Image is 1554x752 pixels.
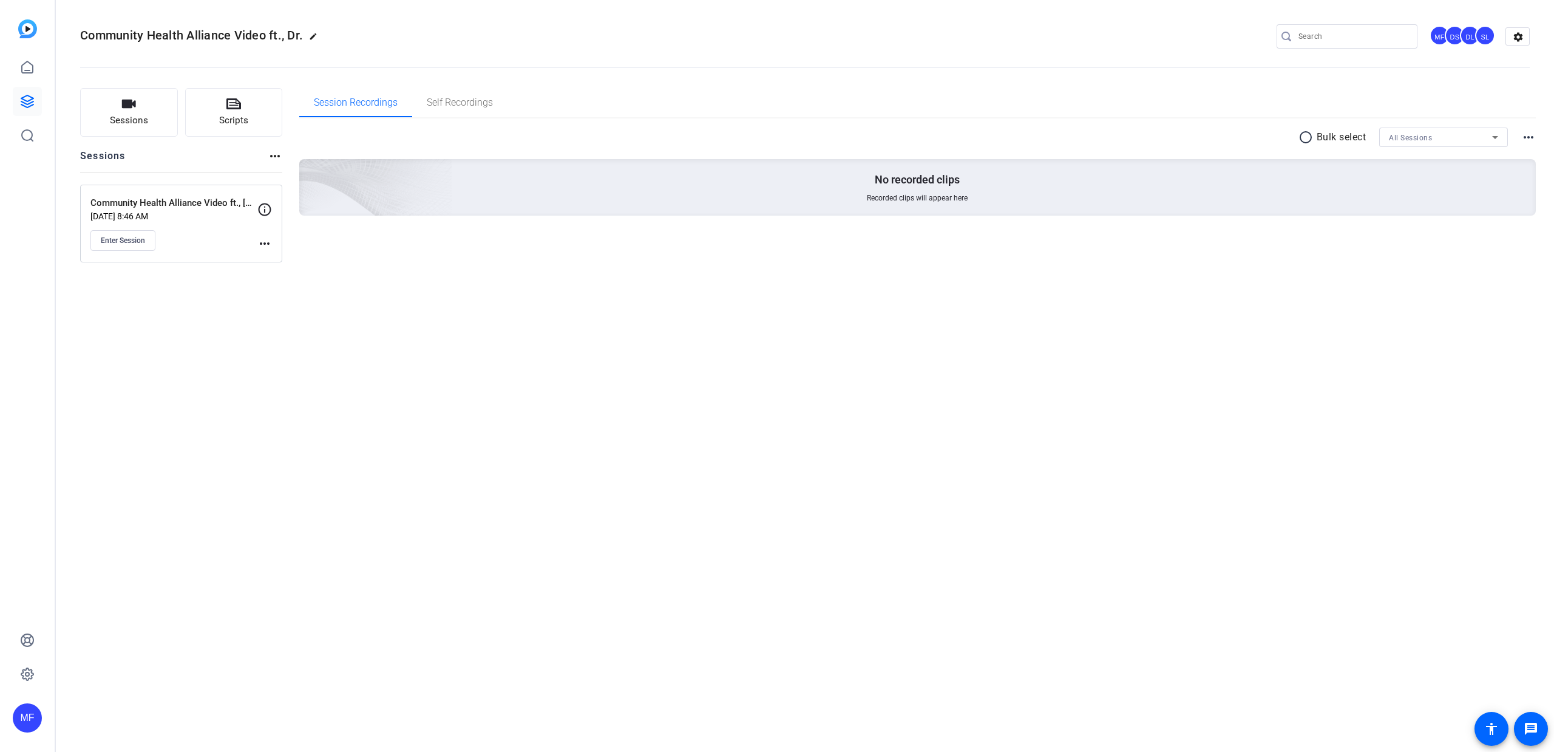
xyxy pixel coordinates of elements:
[163,39,453,303] img: embarkstudio-empty-session.png
[1445,26,1466,47] ngx-avatar: Derek Sabety
[1475,26,1496,47] ngx-avatar: Scott Liu
[1521,130,1536,145] mat-icon: more_horiz
[1506,28,1530,46] mat-icon: settings
[13,703,42,733] div: MF
[1389,134,1432,142] span: All Sessions
[80,149,126,172] h2: Sessions
[90,230,155,251] button: Enter Session
[18,19,37,38] img: blue-gradient.svg
[1298,130,1317,145] mat-icon: radio_button_unchecked
[309,32,324,47] mat-icon: edit
[80,28,303,43] span: Community Health Alliance Video ft., Dr.
[867,193,968,203] span: Recorded clips will appear here
[427,98,493,108] span: Self Recordings
[257,236,272,251] mat-icon: more_horiz
[185,88,283,137] button: Scripts
[1460,26,1481,47] ngx-avatar: David Levitsky
[110,114,148,128] span: Sessions
[1460,26,1480,46] div: DL
[875,173,960,187] p: No recorded clips
[90,211,257,221] p: [DATE] 8:46 AM
[1430,26,1450,46] div: MF
[1484,722,1499,736] mat-icon: accessibility
[80,88,178,137] button: Sessions
[101,236,145,245] span: Enter Session
[268,149,282,163] mat-icon: more_horiz
[1445,26,1465,46] div: DS
[1524,722,1538,736] mat-icon: message
[1317,130,1366,145] p: Bulk select
[90,196,257,210] p: Community Health Alliance Video ft., [PERSON_NAME], MD
[314,98,398,108] span: Session Recordings
[219,114,248,128] span: Scripts
[1475,26,1495,46] div: SL
[1298,29,1408,44] input: Search
[1430,26,1451,47] ngx-avatar: Matt Fischetti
